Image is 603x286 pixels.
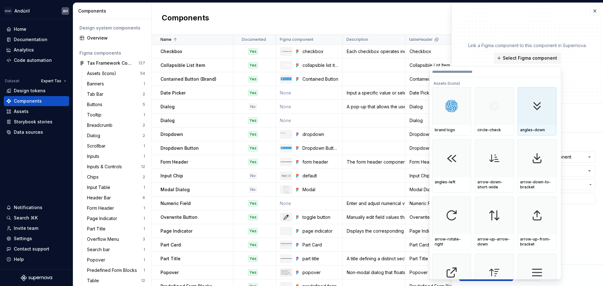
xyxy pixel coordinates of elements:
div: Part Title [406,256,474,262]
img: Part Card [280,243,292,246]
div: 1 [144,216,145,221]
div: Home [14,26,26,32]
div: 1 [144,143,145,148]
div: 6 [143,195,145,200]
a: Design tokens [4,86,69,96]
div: 3 [143,237,145,242]
a: Inputs & Controls12 [84,162,148,172]
div: Collapsible List Item [406,62,474,68]
div: Input Table [87,184,113,191]
div: The form header component provides a clear and concise title, optional subtitle to the content in... [343,159,405,165]
img: collapsible list item [280,65,292,66]
img: part title [280,258,292,259]
span: Select Figma component [503,55,557,61]
div: arrow-up-from-bracket [520,237,554,247]
div: Code automation [14,57,52,63]
div: Assets (Icons) [432,77,557,87]
div: arrow-up-arrow-down [477,237,511,247]
button: Notifications [4,202,69,213]
a: Page Indicator1 [84,213,148,224]
div: Each checkbox operates independently unless part of a grouped interaction. [343,48,405,55]
div: Search bar [87,246,112,253]
div: Part Card [406,242,474,248]
div: brand logo [435,127,469,132]
div: No [249,173,257,179]
div: Yes [248,200,258,207]
div: Manually edit field values that are otherwise system generated. [343,214,405,220]
span: Expert Tax [41,78,61,84]
img: Contained Button [280,77,292,81]
div: Yes [248,159,258,165]
a: Tooltip1 [84,110,148,120]
div: 12 [141,278,145,283]
div: page indicator [302,228,339,234]
img: checkbox [280,50,292,53]
div: Design tokens [14,88,46,94]
a: Code automation [4,55,69,65]
div: Tab Bar [87,91,106,97]
div: 1 [144,185,145,190]
div: Numeric Field [406,200,474,207]
div: 54 [140,71,145,76]
img: popover [280,269,292,276]
div: 2 [143,123,145,128]
div: Displays the corresponding schedule page number—relative to the printed version of the form—for t... [343,228,405,234]
div: toggle button [302,214,339,220]
a: Chips2 [84,172,148,182]
img: 572984b3-56a8-419d-98bc-7b186c70b928.png [4,7,12,15]
div: 1 [144,257,145,262]
div: Overwrite Button [406,214,474,220]
div: Dialog [406,117,474,124]
div: Assets [14,108,29,115]
p: Link a Figma component to this component in Supernova. [468,42,587,49]
img: Dropdown Button [280,147,292,149]
div: arrow-rotate-right [435,237,469,247]
div: Dialog [87,132,103,139]
div: Invite team [14,225,38,231]
a: Form Header1 [84,203,148,213]
a: Table12 [84,276,148,286]
div: default [302,173,339,179]
div: 12 [141,164,145,169]
img: default [280,174,292,178]
p: Part Title [160,256,181,262]
div: Inputs [87,153,102,159]
img: Modal [283,186,289,193]
div: collapsible list item [302,62,339,68]
div: dropdown [302,131,339,138]
div: No [249,104,257,110]
a: Assets [4,106,69,116]
a: Search bar1 [84,245,148,255]
img: dropdown [280,132,292,136]
div: Page Indicator [87,215,120,222]
p: Dropdown [160,131,183,138]
div: Modal [302,186,339,193]
div: Inputs & Controls [87,164,124,170]
a: Tab Bar2 [84,89,148,99]
div: Help [14,256,24,262]
td: None [276,197,343,210]
p: Figma component [280,37,313,42]
a: Breadcrumb2 [84,120,148,130]
p: Contained Button (Brand) [160,76,216,82]
div: Non-modal dialog that floats around its disclosure [343,269,405,276]
div: A title defining a distinct section of content within the page [343,256,405,262]
a: Header Bar6 [84,193,148,203]
div: Enter and adjust numerical values. [343,200,405,207]
a: Banners1 [84,79,148,89]
div: Overflow Menu [87,236,122,242]
div: Storybook stories [14,119,52,125]
div: Analytics [14,47,34,53]
div: Notifications [14,204,42,211]
p: Description [346,37,368,42]
a: Popover1 [84,255,148,265]
a: Settings [4,234,69,244]
a: Input Table1 [84,182,148,192]
div: Yes [248,256,258,262]
div: Dataset [5,78,19,84]
div: Yes [248,269,258,276]
div: Data sources [14,129,43,135]
div: No [249,186,257,193]
div: Part Title [87,226,108,232]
